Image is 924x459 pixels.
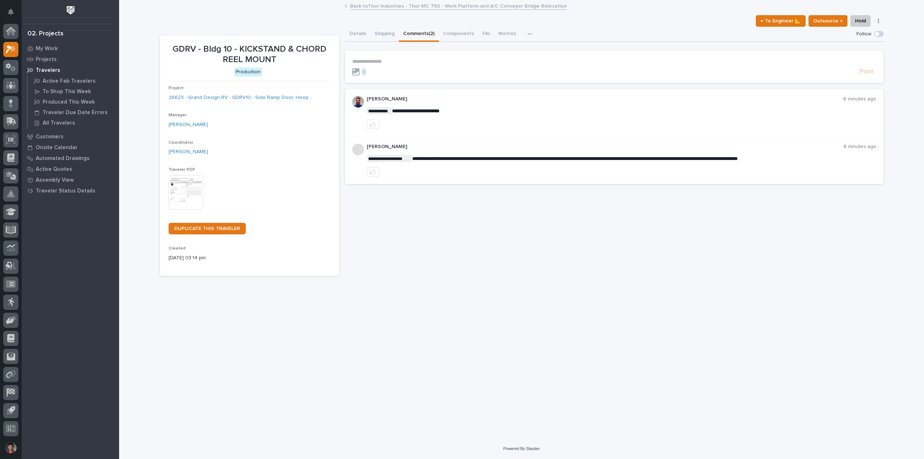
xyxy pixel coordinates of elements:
[9,9,18,20] div: Notifications
[22,142,119,153] a: Onsite Calendar
[760,17,801,25] span: ← To Engineer 📐
[3,440,18,455] button: users-avatar
[22,185,119,196] a: Traveler Status Details
[478,27,494,42] button: FAI
[64,4,77,17] img: Workspace Logo
[494,27,520,42] button: Metrics
[169,246,186,251] span: Created
[43,88,91,95] p: To Shop This Week
[857,68,876,76] button: Post
[36,155,90,162] p: Automated Drawings
[169,254,331,262] p: [DATE] 03:14 pm
[22,164,119,174] a: Active Quotes
[36,134,64,140] p: Customers
[36,177,74,183] p: Assembly View
[43,109,108,116] p: Traveler Due Date Errors
[169,121,208,129] a: [PERSON_NAME]
[169,168,195,172] span: Traveler PDF
[27,30,64,38] div: 02. Projects
[857,31,871,37] p: Follow
[169,86,184,90] span: Project
[169,94,309,101] a: 26623 - Grand Design RV - GDRV10 - Side Ramp Door, Hoop
[399,27,439,42] button: Comments (2)
[22,54,119,65] a: Projects
[22,174,119,185] a: Assembly View
[43,99,95,105] p: Produced This Week
[174,226,240,231] span: DUPLICATE THIS TRAVELER
[234,68,262,77] div: Production
[22,131,119,142] a: Customers
[756,15,806,27] button: ← To Engineer 📐
[350,1,567,10] a: Back toThor Industries - Thor MC 750 - Work Platform and A/C Conveyor Bridge Relocation
[22,43,119,54] a: My Work
[28,97,119,107] a: Produced This Week
[850,15,871,27] button: Hold
[370,27,399,42] button: Shipping
[439,27,478,42] button: Components
[860,68,873,76] span: Post
[36,166,72,173] p: Active Quotes
[3,4,18,20] button: Notifications
[367,167,379,177] button: like this post
[503,446,540,451] a: Powered By Stacker
[843,96,876,102] p: 6 minutes ago
[844,144,876,150] p: 8 minutes ago
[352,96,364,108] img: 6hTokn1ETDGPf9BPokIQ
[169,223,246,234] a: DUPLICATE THIS TRAVELER
[808,15,847,27] button: Outsource ↑
[345,27,370,42] button: Details
[36,188,95,194] p: Traveler Status Details
[169,140,193,145] span: Coordinator
[28,86,119,96] a: To Shop This Week
[367,144,844,150] p: [PERSON_NAME]
[36,46,58,52] p: My Work
[169,44,331,65] p: GDRV - Bldg 10 - KICKSTAND & CHORD REEL MOUNT
[28,76,119,86] a: Active Fab Travelers
[813,17,843,25] span: Outsource ↑
[36,67,60,74] p: Travelers
[43,78,96,85] p: Active Fab Travelers
[36,56,57,63] p: Projects
[36,144,78,151] p: Onsite Calendar
[22,153,119,164] a: Automated Drawings
[169,148,208,156] a: [PERSON_NAME]
[169,113,187,117] span: Manager
[28,118,119,128] a: All Travelers
[43,120,75,126] p: All Travelers
[367,120,379,129] button: like this post
[22,65,119,75] a: Travelers
[367,96,843,102] p: [PERSON_NAME]
[28,107,119,117] a: Traveler Due Date Errors
[855,17,866,25] span: Hold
